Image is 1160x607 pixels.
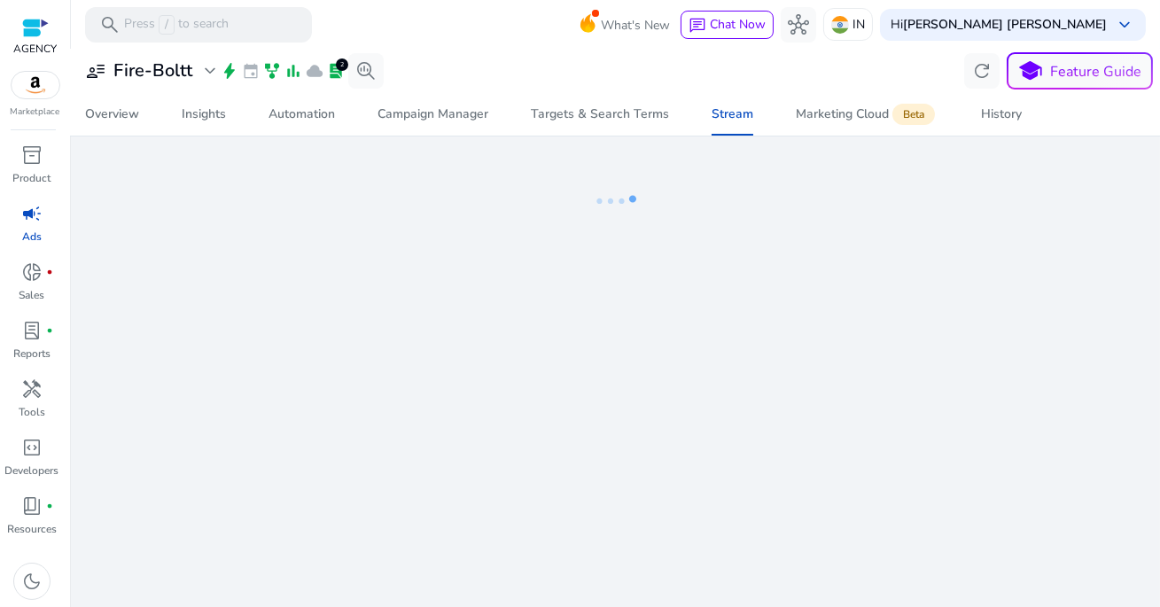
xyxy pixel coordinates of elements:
p: Reports [13,346,51,362]
p: IN [852,9,865,40]
span: lab_profile [327,62,345,80]
span: search_insights [355,60,377,82]
button: schoolFeature Guide [1007,52,1153,89]
span: fiber_manual_record [46,327,53,334]
span: cloud [306,62,323,80]
div: 2 [336,58,348,71]
div: Marketing Cloud [796,107,938,121]
span: refresh [971,60,993,82]
span: hub [788,14,809,35]
span: donut_small [21,261,43,283]
p: Developers [5,463,59,479]
p: Marketplace [11,105,60,119]
span: event [242,62,260,80]
span: family_history [263,62,281,80]
button: search_insights [348,53,384,89]
span: dark_mode [21,571,43,592]
p: Sales [19,287,45,303]
div: Campaign Manager [378,108,488,121]
p: AGENCY [13,41,57,57]
button: chatChat Now [681,11,774,39]
span: campaign [21,203,43,224]
p: Ads [22,229,42,245]
span: inventory_2 [21,144,43,166]
p: Hi [891,19,1107,31]
span: Beta [892,104,935,125]
span: expand_more [199,60,221,82]
span: user_attributes [85,60,106,82]
div: Stream [712,108,753,121]
span: / [159,15,175,35]
p: Press to search [124,15,229,35]
button: hub [781,7,816,43]
span: search [99,14,121,35]
span: chat [689,17,706,35]
span: school [1018,58,1044,84]
div: Overview [85,108,139,121]
p: Resources [7,521,57,537]
span: lab_profile [21,320,43,341]
span: What's New [601,10,670,41]
span: fiber_manual_record [46,502,53,510]
p: Tools [19,404,45,420]
span: fiber_manual_record [46,268,53,276]
span: keyboard_arrow_down [1114,14,1135,35]
span: code_blocks [21,437,43,458]
div: Automation [269,108,335,121]
img: in.svg [831,16,849,34]
p: Product [13,170,51,186]
div: Targets & Search Terms [531,108,669,121]
p: Feature Guide [1051,61,1142,82]
div: Insights [182,108,226,121]
span: book_4 [21,495,43,517]
div: History [981,108,1022,121]
span: bar_chart [284,62,302,80]
img: amazon.svg [12,72,59,98]
span: bolt [221,62,238,80]
span: handyman [21,378,43,400]
button: refresh [964,53,1000,89]
h3: Fire-Boltt [113,60,192,82]
b: [PERSON_NAME] [PERSON_NAME] [903,16,1107,33]
span: Chat Now [710,16,766,33]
